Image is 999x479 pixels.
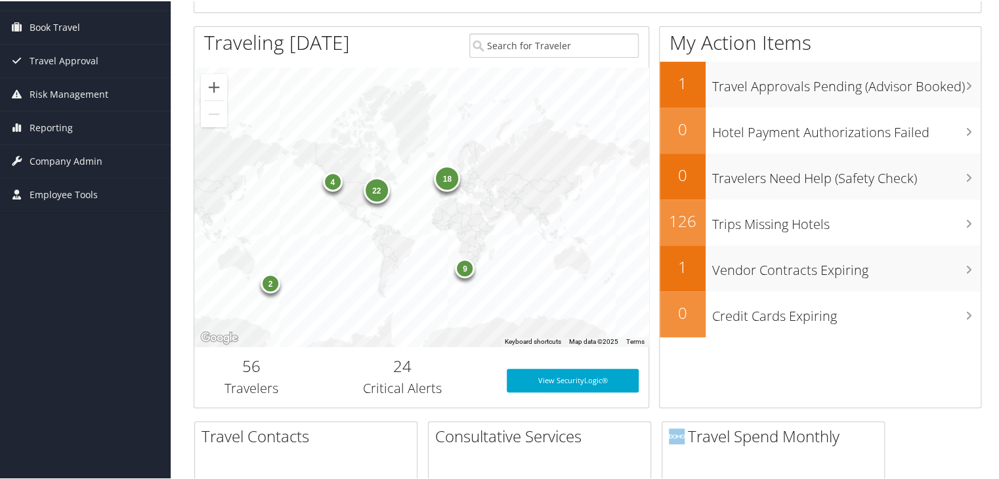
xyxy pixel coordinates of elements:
[660,117,706,139] h2: 0
[30,77,108,110] span: Risk Management
[30,43,98,76] span: Travel Approval
[660,290,981,336] a: 0Credit Cards Expiring
[469,32,639,56] input: Search for Traveler
[712,115,981,140] h3: Hotel Payment Authorizations Failed
[569,337,618,344] span: Map data ©2025
[261,272,280,291] div: 2
[318,354,487,376] h2: 24
[201,100,227,126] button: Zoom out
[204,378,298,396] h3: Travelers
[364,176,390,202] div: 22
[204,28,350,55] h1: Traveling [DATE]
[30,144,102,177] span: Company Admin
[198,328,241,345] img: Google
[198,328,241,345] a: Open this area in Google Maps (opens a new window)
[323,171,343,190] div: 4
[660,301,706,323] h2: 0
[660,152,981,198] a: 0Travelers Need Help (Safety Check)
[712,253,981,278] h3: Vendor Contracts Expiring
[660,106,981,152] a: 0Hotel Payment Authorizations Failed
[660,163,706,185] h2: 0
[201,73,227,99] button: Zoom in
[660,60,981,106] a: 1Travel Approvals Pending (Advisor Booked)
[669,427,685,443] img: domo-logo.png
[30,177,98,210] span: Employee Tools
[626,337,645,344] a: Terms (opens in new tab)
[712,299,981,324] h3: Credit Cards Expiring
[318,378,487,396] h3: Critical Alerts
[30,110,73,143] span: Reporting
[712,207,981,232] h3: Trips Missing Hotels
[435,424,650,446] h2: Consultative Services
[660,255,706,277] h2: 1
[712,70,981,94] h3: Travel Approvals Pending (Advisor Booked)
[204,354,298,376] h2: 56
[202,424,417,446] h2: Travel Contacts
[30,10,80,43] span: Book Travel
[455,257,475,277] div: 9
[507,367,639,391] a: View SecurityLogic®
[505,336,561,345] button: Keyboard shortcuts
[660,209,706,231] h2: 126
[660,71,706,93] h2: 1
[660,244,981,290] a: 1Vendor Contracts Expiring
[712,161,981,186] h3: Travelers Need Help (Safety Check)
[434,164,460,190] div: 18
[660,198,981,244] a: 126Trips Missing Hotels
[669,424,884,446] h2: Travel Spend Monthly
[660,28,981,55] h1: My Action Items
